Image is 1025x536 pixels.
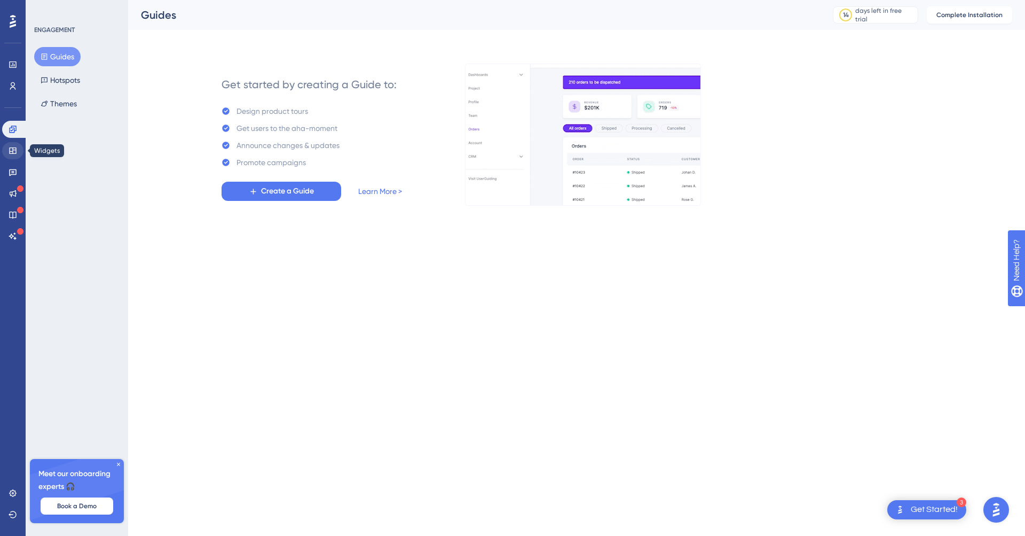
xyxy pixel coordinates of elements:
img: 21a29cd0e06a8f1d91b8bced9f6e1c06.gif [465,64,701,206]
div: 14 [843,11,849,19]
span: Book a Demo [57,502,97,510]
div: ENGAGEMENT [34,26,75,34]
img: launcher-image-alternative-text [894,503,906,516]
button: Themes [34,94,83,113]
div: days left in free trial [855,6,914,24]
div: Promote campaigns [236,156,306,169]
div: Guides [141,7,806,22]
div: Get users to the aha-moment [236,122,337,135]
div: Announce changes & updates [236,139,340,152]
span: Complete Installation [936,11,1003,19]
span: Meet our onboarding experts 🎧 [38,468,115,493]
div: Get Started! [911,504,958,516]
div: Open Get Started! checklist, remaining modules: 3 [887,500,966,519]
div: Get started by creating a Guide to: [222,77,397,92]
iframe: UserGuiding AI Assistant Launcher [980,494,1012,526]
button: Guides [34,47,81,66]
button: Complete Installation [927,6,1012,24]
div: 3 [957,498,966,507]
div: Design product tours [236,105,308,118]
button: Create a Guide [222,182,341,201]
button: Hotspots [34,71,86,90]
span: Create a Guide [261,185,314,198]
span: Need Help? [25,3,67,15]
button: Book a Demo [41,498,113,515]
a: Learn More > [358,185,402,198]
